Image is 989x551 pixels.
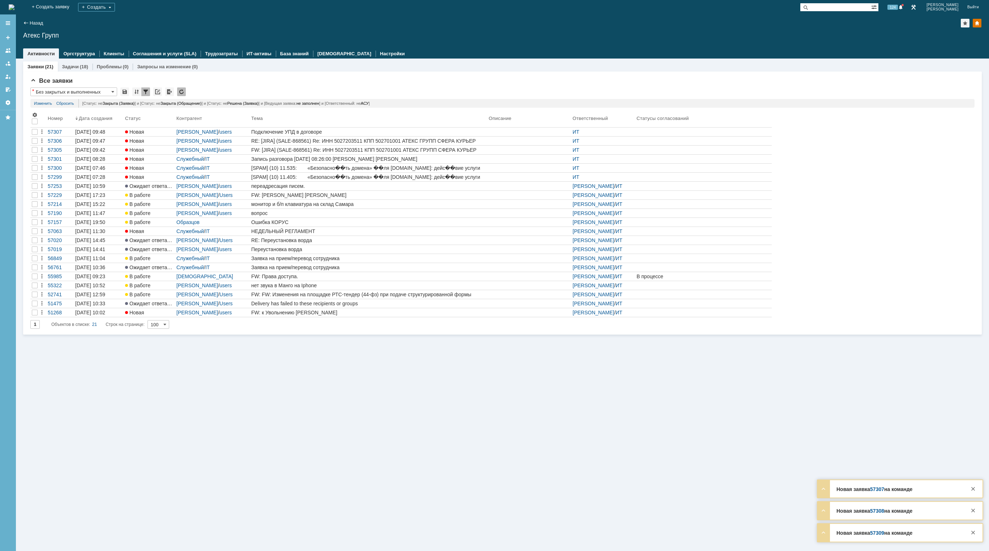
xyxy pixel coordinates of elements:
a: ИТ [616,246,622,252]
a: [DATE] 19:50 [74,218,124,227]
div: Подключение УПД в договоре [251,129,486,135]
a: [PERSON_NAME] [573,264,614,270]
div: 57229 [48,192,72,198]
a: Образцов [PERSON_NAME] [176,219,218,231]
a: [DATE] 11:47 [74,209,124,218]
div: [DATE] 09:23 [75,274,105,279]
a: Мои заявки [2,71,14,82]
a: НЕДЕЛЬНЫЙ РЕГЛАМЕНТ [250,227,487,236]
a: Ожидает ответа контрагента [124,245,175,254]
a: Новая [124,173,175,181]
a: Users [219,237,233,243]
a: [DATE] 09:47 [74,137,124,145]
a: База знаний [280,51,309,56]
a: Задачи [62,64,79,69]
a: Заявки [27,64,44,69]
div: Переустановка ворда [251,246,486,252]
div: монитор и б/п клавиатура на склад Самара [251,201,486,207]
a: Users [219,192,233,198]
a: Перейти в интерфейс администратора [909,3,918,12]
div: 56761 [48,264,72,270]
span: Ожидает ответа контрагента [125,237,197,243]
div: Статус [125,116,141,121]
div: FW: [JIRA] (SALE-868561) Re: ИНН 5027203511 КПП 502701001 АТЕКС ГРУПП СФЕРА КУРЬЕР НАСТРОЙКА ЭДО_... [251,147,486,153]
div: [DATE] 10:59 [75,183,105,189]
a: 57309 [870,530,884,536]
div: 56849 [48,255,72,261]
div: 57300 [48,165,72,171]
div: нет звука в Манго на Iphone [251,283,486,288]
div: Контрагент [176,116,204,121]
div: FW: к Увольнению [PERSON_NAME] [251,310,486,315]
a: [PERSON_NAME] [573,237,614,243]
a: [PERSON_NAME] [176,310,218,315]
a: ИТ [616,283,622,288]
a: Сбросить [56,99,74,108]
span: В работе [125,219,150,225]
a: ИТ [616,255,622,261]
a: Ожидает ответа контрагента [124,263,175,272]
div: Сортировка... [132,87,141,96]
a: ИТ [616,201,622,207]
a: Новая [124,164,175,172]
a: В работе [124,272,175,281]
a: Новая [124,128,175,136]
div: Delivery has failed to these recipients or groups [251,301,486,306]
a: В работе [124,254,175,263]
div: Дата создания [79,116,114,121]
div: 57305 [48,147,72,153]
div: Изменить домашнюю страницу [973,19,981,27]
div: [SPAM] (10) 11.535: «Безопасно��ть домена» ��ля [DOMAIN_NAME]: дейс��вие услуги ��риостановлено [251,165,486,171]
span: В работе [125,210,150,216]
a: [PERSON_NAME] [573,183,614,189]
a: Заявки в моей ответственности [2,58,14,69]
a: FW: [PERSON_NAME] [PERSON_NAME] [250,191,487,199]
th: Ответственный [571,111,635,128]
div: [DATE] 10:52 [75,283,105,288]
a: Заявка на прием/перевод сотрудника [250,263,487,272]
a: [PERSON_NAME] [176,246,218,252]
a: Служебный [176,264,204,270]
a: В работе [124,209,175,218]
div: Экспорт списка [165,87,174,96]
a: [PERSON_NAME] [573,255,614,261]
div: Заявка на прием/перевод сотрудника [251,255,486,261]
div: 57301 [48,156,72,162]
a: ИТ [573,174,579,180]
div: Скопировать ссылку на список [153,87,162,96]
a: [DATE] 11:30 [74,227,124,236]
a: [PERSON_NAME] [176,283,218,288]
a: 52741 [46,290,74,299]
a: IT [205,264,210,270]
a: ИТ [616,192,622,198]
div: 57299 [48,174,72,180]
a: 51268 [46,308,74,317]
a: [PERSON_NAME] [573,310,614,315]
a: 55322 [46,281,74,290]
div: Номер [48,116,63,121]
a: Клиенты [104,51,124,56]
th: Дата создания [74,111,124,128]
a: [DATE] 14:45 [74,236,124,245]
th: Контрагент [175,111,250,128]
a: FW: FW: Изменения на площадке РТС-тендер (44-фз) при подаче структурированной формы заявки [250,290,487,299]
div: 55322 [48,283,72,288]
a: Служебный [176,174,204,180]
a: ИТ [616,274,622,279]
a: users [219,138,232,144]
a: ИТ [573,147,579,153]
div: [DATE] 14:41 [75,246,105,252]
a: ИТ [616,292,622,297]
a: [PERSON_NAME] [176,201,218,207]
div: [DATE] 17:23 [75,192,105,198]
a: [PERSON_NAME] [176,210,218,216]
div: [DATE] 11:47 [75,210,105,216]
div: 57253 [48,183,72,189]
a: 57214 [46,200,74,208]
div: 57307 [48,129,72,135]
a: ИТ [616,219,622,225]
a: Новая [124,146,175,154]
span: Новая [125,129,144,135]
div: Создать [78,3,115,12]
a: переадресация писем. [250,182,487,190]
